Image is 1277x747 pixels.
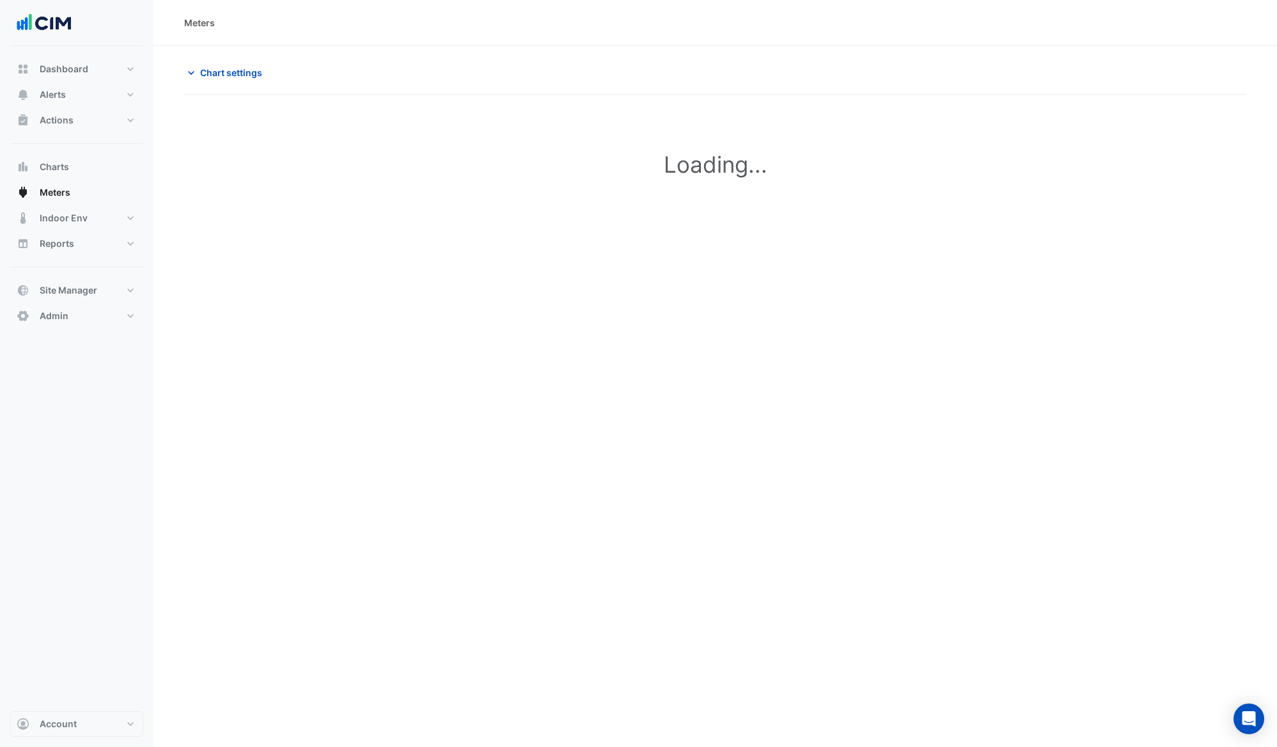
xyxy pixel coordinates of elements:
[40,88,66,101] span: Alerts
[17,161,29,173] app-icon: Charts
[10,56,143,82] button: Dashboard
[10,303,143,329] button: Admin
[17,186,29,199] app-icon: Meters
[40,186,70,199] span: Meters
[40,212,88,224] span: Indoor Env
[40,114,74,127] span: Actions
[10,278,143,303] button: Site Manager
[40,284,97,297] span: Site Manager
[200,66,262,79] span: Chart settings
[10,82,143,107] button: Alerts
[17,237,29,250] app-icon: Reports
[17,284,29,297] app-icon: Site Manager
[17,212,29,224] app-icon: Indoor Env
[10,180,143,205] button: Meters
[10,107,143,133] button: Actions
[17,310,29,322] app-icon: Admin
[40,237,74,250] span: Reports
[1234,704,1264,734] div: Open Intercom Messenger
[17,63,29,75] app-icon: Dashboard
[40,718,77,730] span: Account
[15,10,73,36] img: Company Logo
[40,310,68,322] span: Admin
[10,154,143,180] button: Charts
[40,161,69,173] span: Charts
[10,711,143,737] button: Account
[184,61,270,84] button: Chart settings
[17,88,29,101] app-icon: Alerts
[10,231,143,256] button: Reports
[184,16,215,29] div: Meters
[205,151,1226,178] h1: Loading...
[10,205,143,231] button: Indoor Env
[17,114,29,127] app-icon: Actions
[40,63,88,75] span: Dashboard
